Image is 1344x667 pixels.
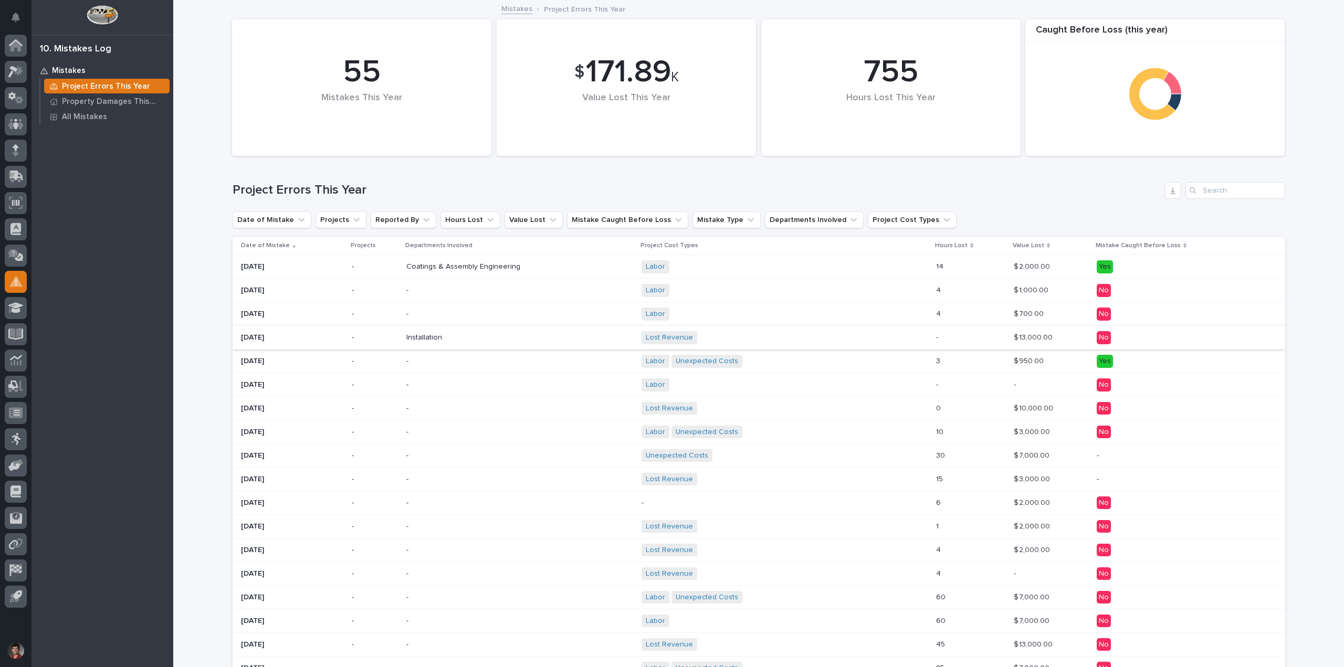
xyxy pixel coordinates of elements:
p: - [352,380,398,389]
div: 55 [250,54,474,91]
tr: [DATE]--Lost Revenue 4545 $ 13,000.00$ 13,000.00 No [233,632,1285,656]
p: - [406,522,590,531]
button: Departments Involved [765,211,864,228]
tr: [DATE]--Lost Revenue 00 $ 10,000.00$ 10,000.00 No [233,397,1285,420]
p: - [1097,475,1268,484]
div: 755 [779,54,1003,91]
a: All Mistakes [40,109,173,124]
div: No [1097,284,1111,297]
div: No [1097,378,1111,391]
a: Lost Revenue [646,569,693,578]
p: [DATE] [241,262,343,271]
p: - [642,499,825,507]
input: Search [1185,182,1285,199]
p: $ 13,000.00 [1014,331,1055,342]
p: 30 [936,449,947,460]
p: All Mistakes [62,112,107,122]
p: Property Damages This Year [62,97,165,107]
p: Value Lost [1013,240,1044,251]
p: [DATE] [241,499,343,507]
span: $ [574,62,584,82]
div: No [1097,544,1111,557]
div: No [1097,402,1111,415]
div: No [1097,308,1111,321]
tr: [DATE]--Lost Revenue 1515 $ 3,000.00$ 3,000.00 - [233,468,1285,491]
p: $ 7,000.00 [1014,615,1052,626]
div: 10. Mistakes Log [40,44,111,55]
p: 45 [936,638,947,649]
p: $ 3,000.00 [1014,426,1052,437]
p: - [352,499,398,507]
p: - [1097,451,1268,460]
a: Unexpected Costs [676,357,738,366]
p: - [1014,567,1018,578]
a: Mistakes [31,62,173,78]
tr: [DATE]--Labor 44 $ 700.00$ 700.00 No [233,302,1285,326]
h1: Project Errors This Year [233,183,1160,198]
button: Value Lost [505,211,563,228]
p: 3 [936,355,942,366]
tr: [DATE]--Labor Unexpected Costs 6060 $ 7,000.00$ 7,000.00 No [233,585,1285,609]
p: $ 950.00 [1014,355,1046,366]
p: $ 2,000.00 [1014,496,1052,507]
p: Projects [351,240,376,251]
p: - [406,357,590,366]
p: [DATE] [241,546,343,555]
p: $ 7,000.00 [1014,449,1052,460]
p: 60 [936,591,948,602]
a: Lost Revenue [646,404,693,413]
p: - [352,617,398,626]
button: Hours Lost [440,211,500,228]
div: Mistakes This Year [250,92,474,125]
button: Mistake Caught Before Loss [567,211,688,228]
p: $ 3,000.00 [1014,473,1052,484]
p: Mistake Caught Before Loss [1096,240,1181,251]
tr: [DATE]--Lost Revenue 11 $ 2,000.00$ 2,000.00 No [233,515,1285,538]
p: - [406,286,590,295]
p: [DATE] [241,286,343,295]
tr: [DATE]---66 $ 2,000.00$ 2,000.00 No [233,491,1285,515]
p: - [936,378,940,389]
p: - [352,286,398,295]
p: - [352,262,398,271]
p: [DATE] [241,451,343,460]
div: Caught Before Loss (this year) [1025,25,1285,42]
img: Workspace Logo [87,5,118,25]
p: $ 700.00 [1014,308,1046,319]
p: - [352,357,398,366]
p: - [406,569,590,578]
p: [DATE] [241,333,343,342]
a: Labor [646,262,665,271]
p: - [352,310,398,319]
p: [DATE] [241,617,343,626]
a: Lost Revenue [646,475,693,484]
p: Project Cost Types [640,240,698,251]
p: $ 2,000.00 [1014,260,1052,271]
p: - [352,451,398,460]
p: - [352,569,398,578]
p: 4 [936,567,943,578]
div: No [1097,496,1111,510]
p: 1 [936,520,941,531]
div: Yes [1097,355,1113,368]
p: 0 [936,402,943,413]
button: users-avatar [5,640,27,662]
p: [DATE] [241,569,343,578]
p: $ 1,000.00 [1014,284,1051,295]
button: Projects [316,211,366,228]
tr: [DATE]--Labor 44 $ 1,000.00$ 1,000.00 No [233,279,1285,302]
a: Lost Revenue [646,522,693,531]
tr: [DATE]--Labor Unexpected Costs 33 $ 950.00$ 950.00 Yes [233,350,1285,373]
p: - [406,404,590,413]
a: Property Damages This Year [40,94,173,109]
a: Labor [646,593,665,602]
a: Lost Revenue [646,640,693,649]
div: Notifications [13,13,27,29]
a: Lost Revenue [646,546,693,555]
a: Unexpected Costs [646,451,708,460]
p: - [352,475,398,484]
tr: [DATE]-Coatings & AssemblyEngineeringLabor 1414 $ 2,000.00$ 2,000.00 Yes [233,255,1285,279]
button: Notifications [5,6,27,28]
p: [DATE] [241,428,343,437]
